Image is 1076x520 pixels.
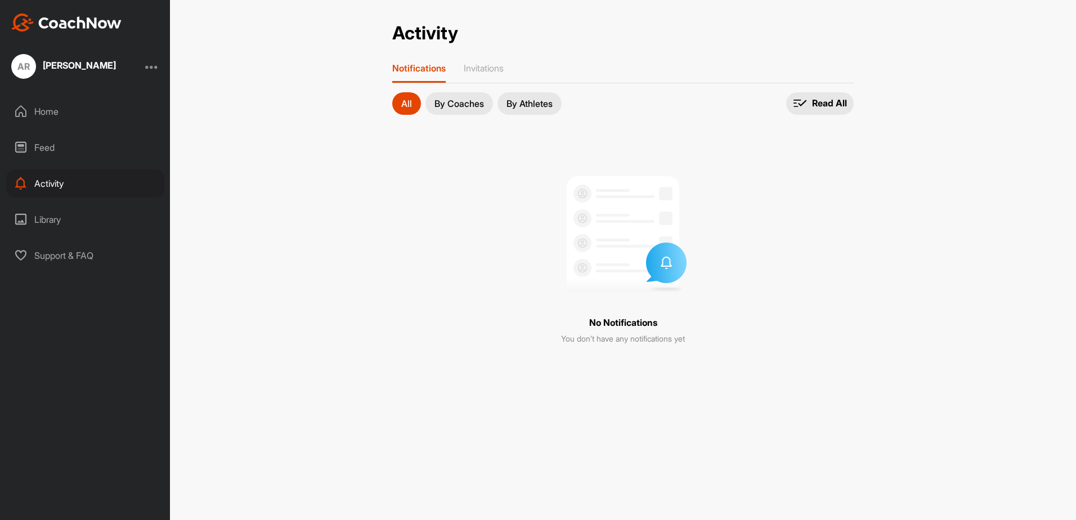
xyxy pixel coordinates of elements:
[11,54,36,79] div: AR
[392,23,458,44] h2: Activity
[589,316,657,329] p: No Notifications
[553,162,693,303] img: no invites
[497,92,562,115] button: By Athletes
[6,169,165,198] div: Activity
[6,97,165,125] div: Home
[6,133,165,162] div: Feed
[43,61,116,70] div: [PERSON_NAME]
[812,97,847,109] p: Read All
[506,99,553,108] p: By Athletes
[561,333,685,344] p: You don’t have any notifications yet
[11,14,122,32] img: CoachNow
[392,92,421,115] button: All
[401,99,412,108] p: All
[434,99,484,108] p: By Coaches
[6,241,165,270] div: Support & FAQ
[464,62,504,74] p: Invitations
[392,62,446,74] p: Notifications
[6,205,165,234] div: Library
[425,92,493,115] button: By Coaches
